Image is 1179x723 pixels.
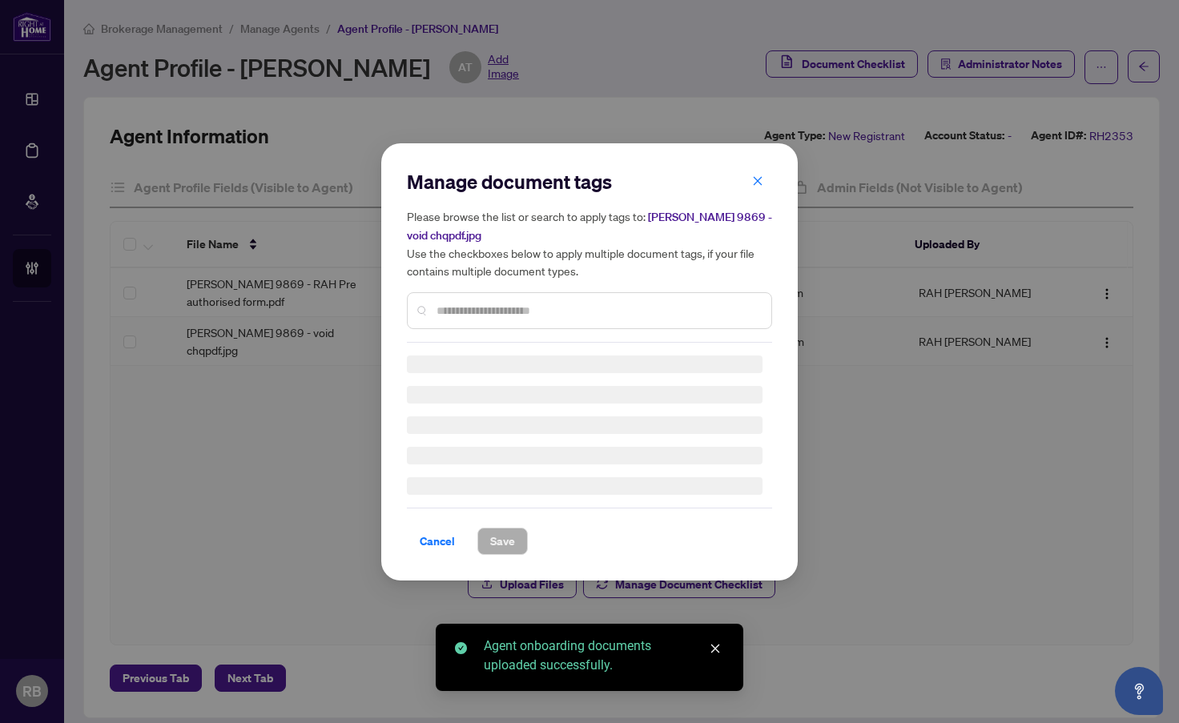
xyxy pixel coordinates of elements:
h2: Manage document tags [407,169,772,195]
h5: Please browse the list or search to apply tags to: Use the checkboxes below to apply multiple doc... [407,207,772,279]
a: Close [706,640,724,657]
span: close [752,175,763,186]
button: Open asap [1115,667,1163,715]
span: [PERSON_NAME] 9869 - void chqpdf.jpg [407,210,772,243]
span: check-circle [455,642,467,654]
span: Cancel [420,528,455,554]
span: close [710,643,721,654]
button: Save [477,528,528,555]
button: Cancel [407,528,468,555]
div: Agent onboarding documents uploaded successfully. [484,637,724,675]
